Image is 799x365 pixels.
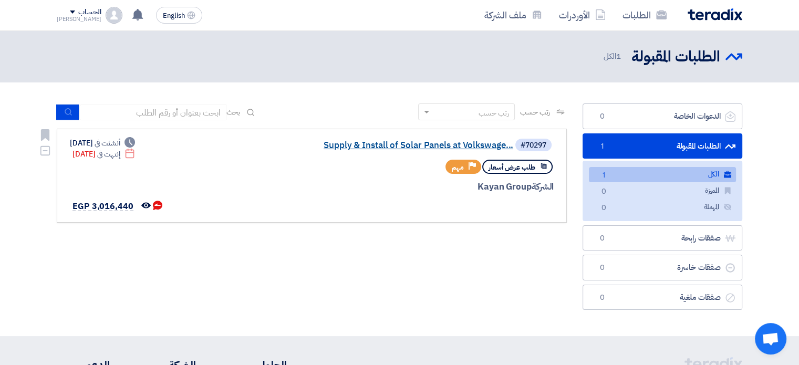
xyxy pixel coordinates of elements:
[631,47,720,67] h2: الطلبات المقبولة
[97,149,120,160] span: إنتهت في
[551,3,614,27] a: الأوردرات
[596,111,608,122] span: 0
[597,170,610,181] span: 1
[301,180,554,194] div: Kayan Group
[589,200,736,215] a: المهملة
[614,3,675,27] a: الطلبات
[596,293,608,303] span: 0
[755,323,786,354] div: Open chat
[303,141,513,150] a: Supply & Install of Solar Panels at Volkswage...
[72,149,135,160] div: [DATE]
[156,7,202,24] button: English
[596,141,608,152] span: 1
[583,133,742,159] a: الطلبات المقبولة1
[616,50,621,62] span: 1
[163,12,185,19] span: English
[57,16,101,22] div: [PERSON_NAME]
[79,105,226,120] input: ابحث بعنوان أو رقم الطلب
[596,233,608,244] span: 0
[452,162,464,172] span: مهم
[596,263,608,273] span: 0
[688,8,742,20] img: Teradix logo
[583,285,742,310] a: صفقات ملغية0
[597,203,610,214] span: 0
[583,255,742,280] a: صفقات خاسرة0
[489,162,535,172] span: طلب عرض أسعار
[106,7,122,24] img: profile_test.png
[78,8,101,17] div: الحساب
[72,200,133,213] span: EGP 3,016,440
[226,107,240,118] span: بحث
[583,103,742,129] a: الدعوات الخاصة0
[520,107,550,118] span: رتب حسب
[583,225,742,251] a: صفقات رابحة0
[597,186,610,197] span: 0
[70,138,135,149] div: [DATE]
[476,3,551,27] a: ملف الشركة
[589,167,736,182] a: الكل
[603,50,623,62] span: الكل
[532,180,554,193] span: الشركة
[479,108,509,119] div: رتب حسب
[95,138,120,149] span: أنشئت في
[521,142,546,149] div: #70297
[589,183,736,199] a: المميزة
